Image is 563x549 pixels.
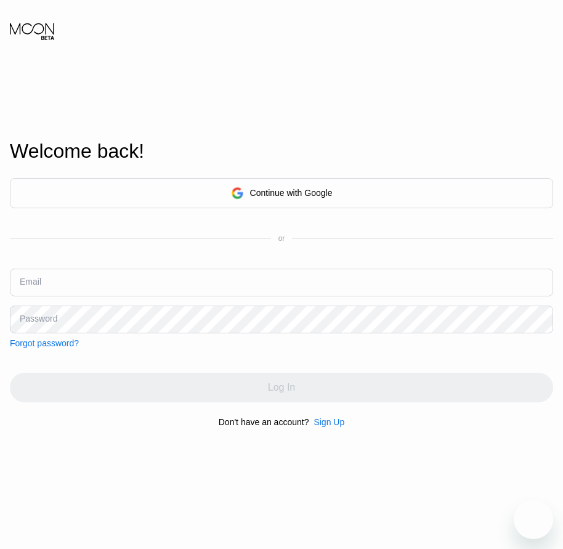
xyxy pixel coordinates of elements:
[278,234,285,243] div: or
[219,417,309,427] div: Don't have an account?
[10,338,79,348] div: Forgot password?
[250,188,333,198] div: Continue with Google
[309,417,344,427] div: Sign Up
[10,140,553,163] div: Welcome back!
[514,500,553,539] iframe: Button to launch messaging window
[314,417,344,427] div: Sign Up
[20,277,41,287] div: Email
[20,314,57,323] div: Password
[10,178,553,208] div: Continue with Google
